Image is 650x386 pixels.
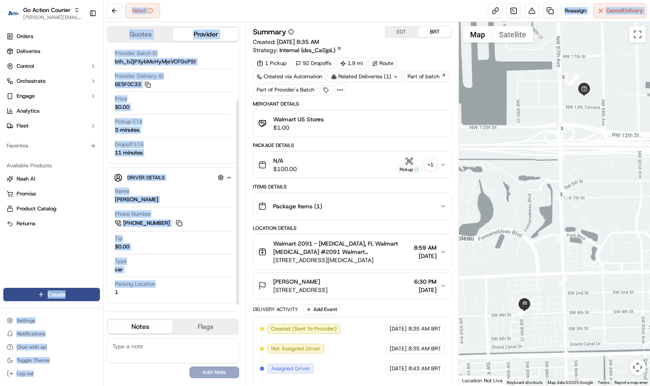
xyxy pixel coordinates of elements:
[17,63,34,70] span: Control
[73,151,90,157] span: [DATE]
[390,345,407,352] span: [DATE]
[17,344,47,350] span: Chat with us!
[22,53,149,62] input: Got a question? Start typing here...
[397,157,422,173] button: Pickup
[414,252,437,260] span: [DATE]
[461,375,488,386] img: Google
[115,81,151,88] button: 6E5F0C33
[17,79,32,94] img: 4988371391238_9404d814bf3eb2409008_72.png
[279,46,342,54] a: Internal (dss_CaSjpL)
[17,92,35,100] span: Engage
[629,359,646,376] button: Map camera controls
[123,220,170,227] span: [PHONE_NUMBER]
[3,60,100,73] button: Control
[115,58,196,65] span: bth_bZjPXybMcHyMjeVCFGcPSt
[3,30,100,43] a: Orders
[408,345,441,352] span: 8:35 AM BRT
[8,108,56,114] div: Past conversations
[404,71,450,82] a: Part of batch
[385,27,418,37] button: EDT
[67,182,136,197] a: 💻API Documentation
[593,3,647,18] button: CancelDelivery
[369,58,397,69] div: Route
[397,166,422,173] div: Pickup
[23,14,82,21] span: [PERSON_NAME][EMAIL_ADDRESS][DOMAIN_NAME]
[115,126,139,134] div: 3 minutes
[253,152,451,178] button: N/A$100.00Pickup+1
[108,320,173,333] button: Notes
[8,121,22,134] img: Mariam Aslam
[565,7,586,14] span: Reassign
[253,306,298,313] div: Delivery Activity
[3,119,100,133] button: Fleet
[390,365,407,372] span: [DATE]
[425,159,437,171] div: + 1
[558,72,569,82] div: 5
[26,151,67,157] span: [PERSON_NAME]
[17,77,46,85] span: Orchestrate
[271,345,320,352] span: Not Assigned Driver
[17,370,34,377] span: Log out
[37,87,114,94] div: We're available if you need us!
[3,355,100,366] button: Toggle Theme
[3,217,100,230] button: Returns
[273,286,327,294] span: [STREET_ADDRESS]
[17,129,23,135] img: 1736555255976-a54dd68f-1ca7-489b-9aae-adbdc363a1c4
[115,289,118,296] div: 1
[492,26,533,43] button: Show satellite imagery
[17,48,40,55] span: Deliveries
[115,235,123,242] span: Tip
[48,290,65,299] span: Create
[69,128,72,135] span: •
[115,266,123,273] div: car
[141,82,151,92] button: Start new chat
[17,122,29,130] span: Fleet
[7,220,97,227] a: Returns
[115,219,184,228] a: [PHONE_NUMBER]
[418,27,451,37] button: BRT
[459,375,507,386] div: Location Not Live
[17,175,35,183] span: Nash AI
[78,185,133,193] span: API Documentation
[3,202,100,215] button: Product Catalog
[556,189,567,200] div: 2
[273,157,297,165] span: N/A
[108,28,173,41] button: Quotes
[253,71,326,82] a: Created via Automation
[397,157,437,173] button: Pickup+1
[390,325,407,333] span: [DATE]
[271,365,310,372] span: Assigned Driver
[253,225,452,232] div: Location Details
[463,26,492,43] button: Show street map
[414,286,437,294] span: [DATE]
[253,273,451,299] button: [PERSON_NAME][STREET_ADDRESS]6:30 PM[DATE]
[606,7,643,14] span: Cancel Delivery
[7,11,20,15] img: Go Action Courier
[548,380,593,385] span: Map data ©2025 Google
[337,58,367,69] div: 1.9 mi
[127,174,165,181] span: Driver Details
[3,288,100,301] button: Create
[115,95,127,103] span: Price
[3,45,100,58] a: Deliveries
[115,243,129,251] div: $0.00
[7,175,97,183] a: Nash AI
[23,6,70,14] button: Go Action Courier
[8,143,22,156] img: Lucas Ferreira
[561,3,590,18] button: Reassign
[17,357,50,364] span: Toggle Theme
[115,72,164,80] span: Provider Delivery ID
[3,104,100,118] a: Analytics
[70,186,77,193] div: 💻
[556,123,567,134] div: 3
[17,107,39,115] span: Analytics
[253,38,319,46] span: Created:
[3,341,100,353] button: Chat with us!
[73,128,90,135] span: [DATE]
[69,151,72,157] span: •
[173,320,238,333] button: Flags
[253,234,451,269] button: Walmart 2091 - [MEDICAL_DATA], FL Walmart [MEDICAL_DATA] #2091 Walmart [MEDICAL_DATA] #2091[STREE...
